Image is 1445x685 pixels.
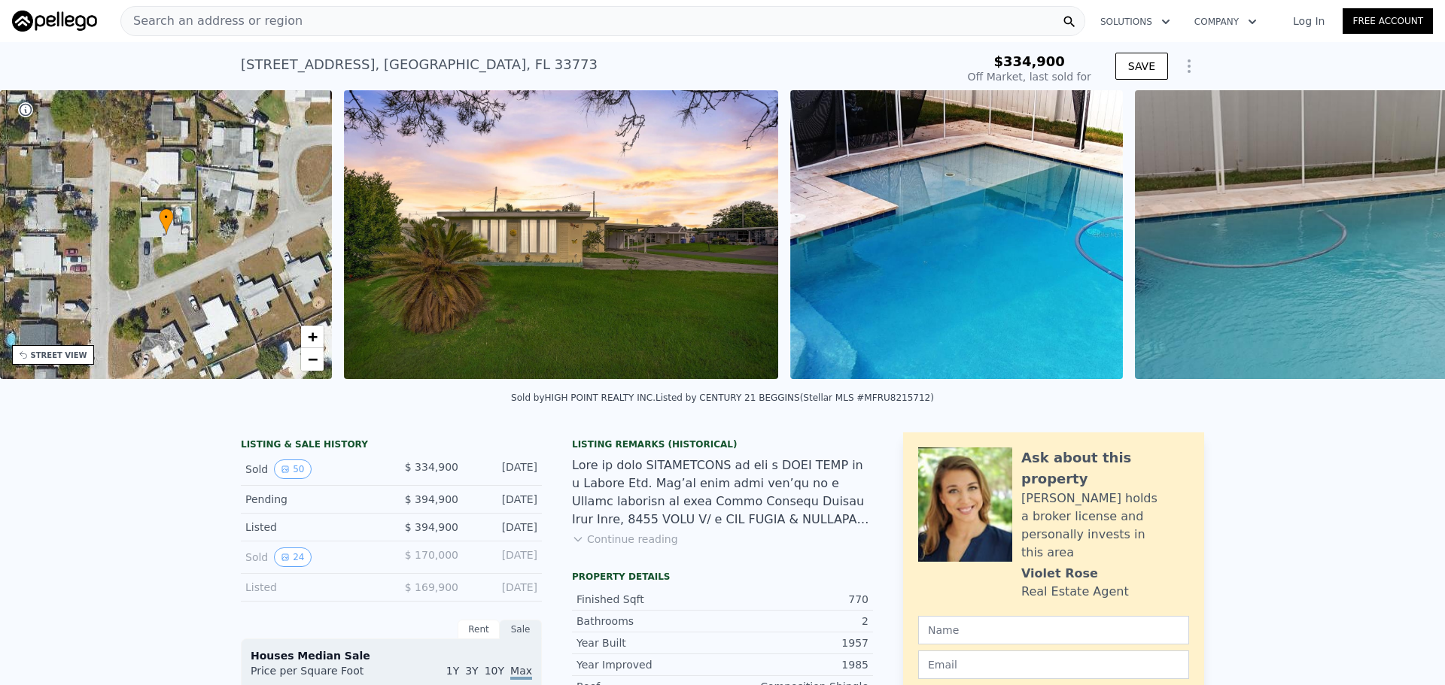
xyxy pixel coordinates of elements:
[572,438,873,450] div: Listing Remarks (Historical)
[485,665,504,677] span: 10Y
[1021,565,1098,583] div: Violet Rose
[722,592,869,607] div: 770
[1275,14,1343,29] a: Log In
[470,459,537,479] div: [DATE]
[1174,51,1204,81] button: Show Options
[918,650,1189,679] input: Email
[405,493,458,505] span: $ 394,900
[274,459,311,479] button: View historical data
[918,616,1189,644] input: Name
[405,549,458,561] span: $ 170,000
[1343,8,1433,34] a: Free Account
[576,635,722,650] div: Year Built
[245,547,379,567] div: Sold
[446,665,459,677] span: 1Y
[500,620,542,639] div: Sale
[470,520,537,535] div: [DATE]
[251,648,532,663] div: Houses Median Sale
[159,208,174,235] div: •
[470,580,537,595] div: [DATE]
[968,69,1091,84] div: Off Market, last sold for
[405,461,458,473] span: $ 334,900
[245,520,379,535] div: Listed
[241,54,598,75] div: [STREET_ADDRESS] , [GEOGRAPHIC_DATA] , FL 33773
[1021,490,1189,562] div: [PERSON_NAME] holds a broker license and personally invests in this area
[465,665,478,677] span: 3Y
[572,456,873,529] div: Lore ip dolo SITAMETCONS ad eli s DOEI TEMP in u Labore Etd. Mag’al enim admi ven’qu no e Ullamc ...
[241,438,542,453] div: LISTING & SALE HISTORY
[722,635,869,650] div: 1957
[301,326,324,348] a: Zoom in
[31,350,87,361] div: STREET VIEW
[511,393,656,403] div: Sold by HIGH POINT REALTY INC .
[344,90,778,379] img: Sale: 58915071 Parcel: 54776834
[576,592,722,607] div: Finished Sqft
[458,620,500,639] div: Rent
[1021,447,1189,490] div: Ask about this property
[1021,583,1129,601] div: Real Estate Agent
[656,393,934,403] div: Listed by CENTURY 21 BEGGINS (Stellar MLS #MFRU8215712)
[1088,8,1182,35] button: Solutions
[245,492,379,507] div: Pending
[1182,8,1269,35] button: Company
[722,657,869,672] div: 1985
[274,547,311,567] button: View historical data
[572,532,678,547] button: Continue reading
[470,492,537,507] div: [DATE]
[790,90,1123,379] img: Sale: 58915071 Parcel: 54776834
[308,350,318,368] span: −
[12,11,97,32] img: Pellego
[576,614,722,629] div: Bathrooms
[405,521,458,533] span: $ 394,900
[510,665,532,680] span: Max
[470,547,537,567] div: [DATE]
[993,53,1065,69] span: $334,900
[1115,53,1168,80] button: SAVE
[405,581,458,593] span: $ 169,900
[245,580,379,595] div: Listed
[722,614,869,629] div: 2
[301,348,324,371] a: Zoom out
[308,327,318,346] span: +
[576,657,722,672] div: Year Improved
[245,459,379,479] div: Sold
[159,211,174,224] span: •
[121,12,303,30] span: Search an address or region
[572,571,873,583] div: Property details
